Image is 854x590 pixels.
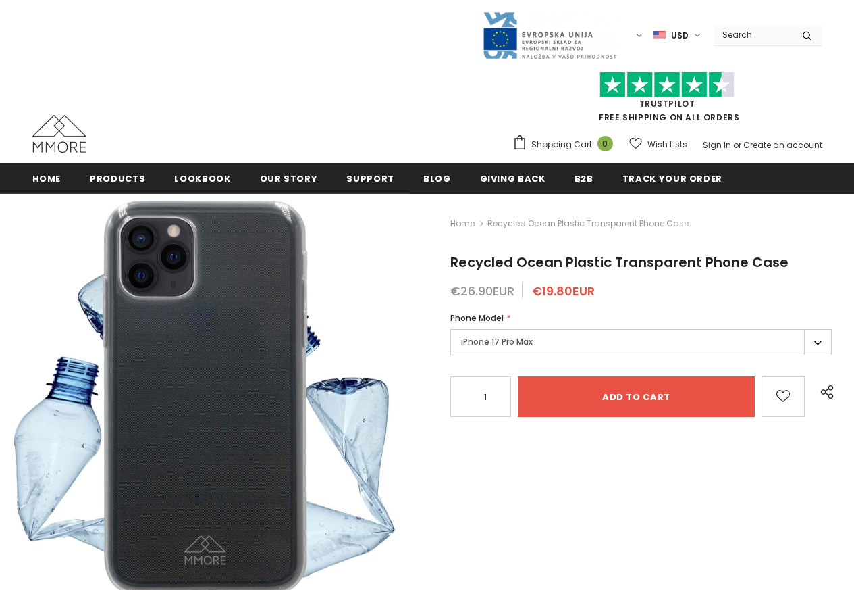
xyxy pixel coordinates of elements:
input: Add to cart [518,376,755,417]
a: Create an account [743,139,822,151]
a: Blog [423,163,451,193]
span: Recycled Ocean Plastic Transparent Phone Case [450,253,789,272]
a: Home [450,216,475,232]
span: Products [90,172,145,185]
a: Shopping Cart 0 [512,134,620,155]
img: Javni Razpis [482,11,617,60]
a: Our Story [260,163,318,193]
a: B2B [575,163,593,193]
a: support [346,163,394,193]
a: Wish Lists [629,132,687,156]
a: Javni Razpis [482,29,617,41]
span: Track your order [622,172,722,185]
span: B2B [575,172,593,185]
span: €19.80EUR [532,282,595,299]
span: Recycled Ocean Plastic Transparent Phone Case [487,216,689,232]
a: Products [90,163,145,193]
span: Blog [423,172,451,185]
span: USD [671,29,689,43]
a: Trustpilot [639,98,695,109]
img: MMORE Cases [32,115,86,153]
span: Wish Lists [647,138,687,151]
a: Lookbook [174,163,230,193]
span: or [733,139,741,151]
span: 0 [597,136,613,151]
span: Phone Model [450,312,504,324]
a: Sign In [703,139,731,151]
img: USD [653,30,666,41]
label: iPhone 17 Pro Max [450,329,832,355]
a: Giving back [480,163,545,193]
a: Home [32,163,61,193]
span: Lookbook [174,172,230,185]
span: FREE SHIPPING ON ALL ORDERS [512,78,822,123]
a: Track your order [622,163,722,193]
span: Giving back [480,172,545,185]
span: Our Story [260,172,318,185]
input: Search Site [714,25,792,45]
span: support [346,172,394,185]
span: Shopping Cart [531,138,592,151]
span: Home [32,172,61,185]
img: Trust Pilot Stars [599,72,735,98]
span: €26.90EUR [450,282,514,299]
